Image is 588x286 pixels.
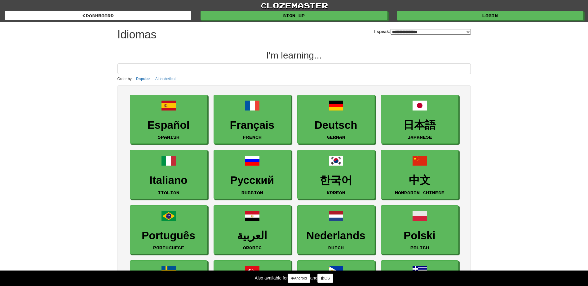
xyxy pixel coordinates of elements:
[374,29,390,34] font: I speak:
[5,11,191,20] a: dashboard
[288,274,310,283] a: Android
[294,276,307,280] font: Android
[297,205,375,254] a: NederlandsDutch
[301,230,371,242] h3: Nederlands
[324,276,330,280] font: iOS
[117,28,157,41] h1: Idiomas
[133,174,204,186] h3: Italiano
[217,119,288,131] h3: Français
[201,11,387,20] a: Sign up
[327,190,345,195] small: Korean
[301,119,371,131] h3: Deutsch
[384,119,455,131] h3: 日本語
[241,190,263,195] small: Russian
[134,76,152,82] button: Popular
[255,275,288,280] font: Also available for
[328,245,344,250] small: Dutch
[297,150,375,199] a: 한국어Korean
[407,135,432,139] small: Japanese
[381,95,458,144] a: 日本語Japanese
[214,150,291,199] a: РусскийRussian
[133,119,204,131] h3: Español
[130,150,207,199] a: ItalianoItalian
[310,275,317,280] font: and
[301,174,371,186] h3: 한국어
[381,205,458,254] a: PolskiPolish
[297,95,375,144] a: DeutschGerman
[214,205,291,254] a: العربيةArabic
[217,230,288,242] h3: العربية
[391,29,471,35] select: I speak:
[243,135,262,139] small: French
[384,230,455,242] h3: Polski
[153,245,184,250] small: Portuguese
[410,245,429,250] small: Polish
[214,95,291,144] a: FrançaisFrench
[317,274,333,283] a: iOS
[327,135,345,139] small: German
[117,50,471,60] h2: I'm learning...
[130,205,207,254] a: PortuguêsPortuguese
[395,190,444,195] small: Mandarin Chinese
[130,95,207,144] a: EspañolSpanish
[381,150,458,199] a: 中文Mandarin Chinese
[217,174,288,186] h3: Русский
[86,13,114,18] font: dashboard
[243,245,262,250] small: Arabic
[158,135,179,139] small: Spanish
[153,76,177,82] button: Alphabetical
[158,190,179,195] small: Italian
[117,77,133,81] small: Order by:
[397,11,583,20] a: Login
[133,230,204,242] h3: Português
[384,174,455,186] h3: 中文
